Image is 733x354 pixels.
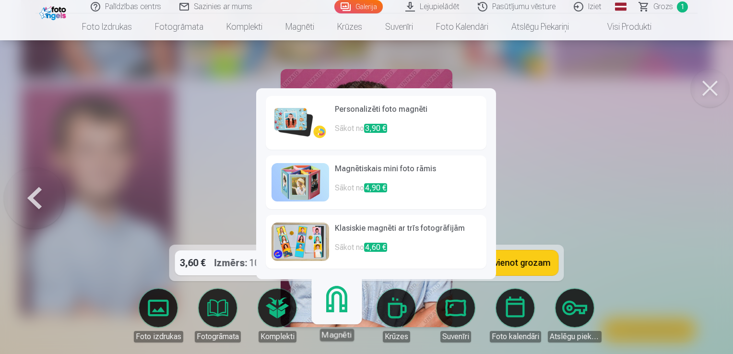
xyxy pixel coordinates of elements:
[335,163,481,182] h6: Magnētiskais mini foto rāmis
[143,13,215,40] a: Fotogrāmata
[456,250,558,275] button: Pievienot grozam
[214,250,288,275] div: 10x15cm
[653,1,673,12] span: Grozs
[677,1,688,12] span: 1
[335,123,481,142] p: Sākot no
[215,13,274,40] a: Komplekti
[364,183,387,192] span: 4,90 €
[266,96,486,150] a: Personalizēti foto magnētiSākot no3,90 €
[425,13,500,40] a: Foto kalendāri
[335,223,481,242] h6: Klasiskie magnēti ar trīs fotogrāfijām
[580,13,663,40] a: Visi produkti
[500,13,580,40] a: Atslēgu piekariņi
[175,250,211,275] div: 3,60 €
[39,4,69,20] img: /fa1
[266,155,486,209] a: Magnētiskais mini foto rāmisSākot no4,90 €
[326,13,374,40] a: Krūzes
[71,13,143,40] a: Foto izdrukas
[374,13,425,40] a: Suvenīri
[274,13,326,40] a: Magnēti
[266,215,486,269] a: Klasiskie magnēti ar trīs fotogrāfijāmSākot no4,60 €
[335,242,481,261] p: Sākot no
[214,256,248,270] strong: Izmērs :
[364,243,387,252] span: 4,60 €
[335,104,481,123] h6: Personalizēti foto magnēti
[483,259,551,267] span: Pievienot grozam
[335,182,481,201] p: Sākot no
[364,124,387,133] span: 3,90 €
